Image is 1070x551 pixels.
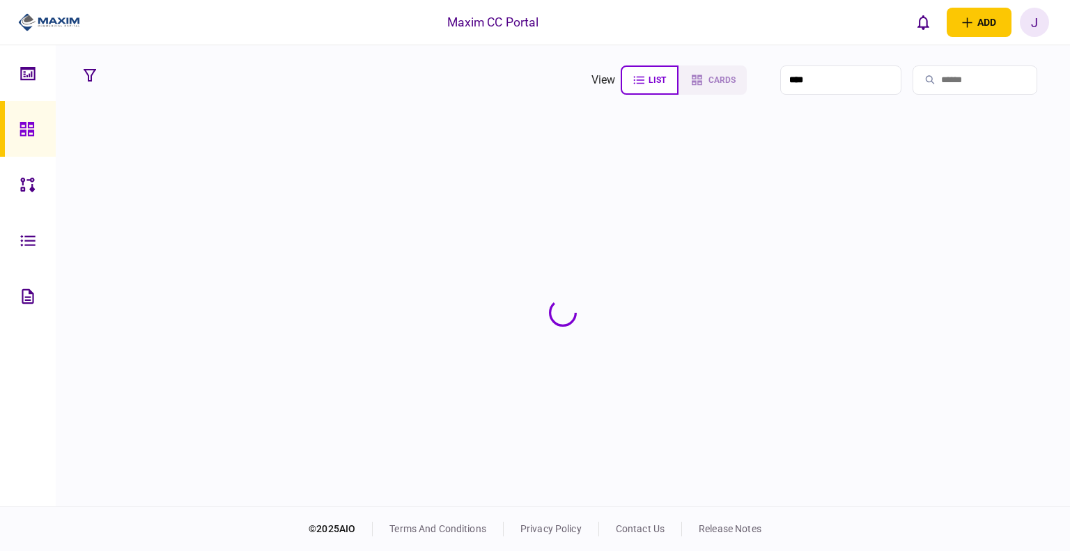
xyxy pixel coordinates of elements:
img: client company logo [18,12,80,33]
button: open adding identity options [947,8,1011,37]
span: list [649,75,666,85]
span: cards [708,75,736,85]
div: © 2025 AIO [309,522,373,536]
a: terms and conditions [389,523,486,534]
a: release notes [699,523,761,534]
button: list [621,65,679,95]
a: privacy policy [520,523,582,534]
div: view [591,72,616,88]
a: contact us [616,523,665,534]
div: Maxim CC Portal [447,13,539,31]
button: J [1020,8,1049,37]
button: cards [679,65,747,95]
button: open notifications list [909,8,938,37]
